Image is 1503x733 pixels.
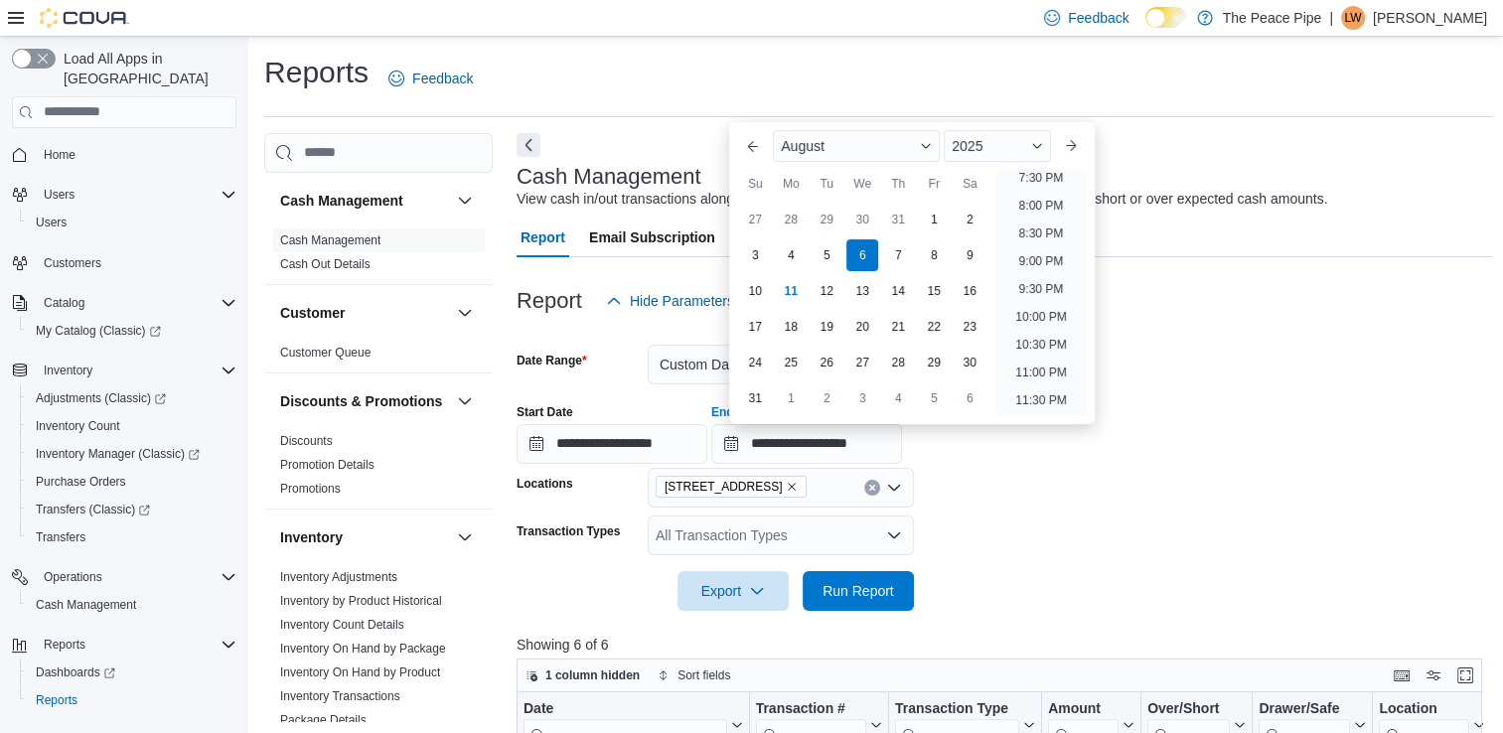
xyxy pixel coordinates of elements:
div: day-24 [739,347,771,378]
button: Customer [280,303,449,323]
a: Dashboards [28,660,123,684]
span: Users [36,183,236,207]
span: Sort fields [677,667,730,683]
button: Next month [1055,130,1087,162]
span: Reports [36,633,236,657]
a: Cash Management [28,593,144,617]
span: Reports [28,688,236,712]
span: Adjustments (Classic) [36,390,166,406]
img: Cova [40,8,129,28]
div: day-12 [811,275,842,307]
a: Customer Queue [280,346,371,360]
a: Inventory by Product Historical [280,594,442,608]
div: day-17 [739,311,771,343]
div: Lynsey Williamson [1341,6,1365,30]
span: Cash Management [28,593,236,617]
span: Feedback [412,69,473,88]
a: Adjustments (Classic) [20,384,244,412]
div: day-29 [811,204,842,235]
div: day-15 [918,275,950,307]
button: Users [4,181,244,209]
span: Dashboards [36,664,115,680]
div: day-11 [775,275,807,307]
span: Dark Mode [1145,28,1146,29]
button: Discounts & Promotions [453,389,477,413]
span: Run Report [823,581,894,601]
div: day-3 [846,382,878,414]
div: Date [524,699,727,718]
span: Inventory On Hand by Product [280,664,440,680]
div: day-29 [918,347,950,378]
a: Inventory Adjustments [280,570,397,584]
span: Catalog [44,295,84,311]
div: day-31 [882,204,914,235]
div: day-9 [954,239,985,271]
button: Catalog [4,289,244,317]
div: day-8 [918,239,950,271]
div: Transaction Type [895,699,1019,718]
span: Transfers [28,525,236,549]
span: Customer Queue [280,345,371,361]
button: Cash Management [453,189,477,213]
span: Feedback [1068,8,1128,28]
span: Email Subscription [589,218,715,257]
li: 11:00 PM [1007,361,1074,384]
label: Start Date [517,404,573,420]
label: Transaction Types [517,523,620,539]
span: Home [44,147,75,163]
div: day-10 [739,275,771,307]
button: Sort fields [650,663,738,687]
a: Adjustments (Classic) [28,386,174,410]
div: Cash Management [264,228,493,284]
div: day-27 [846,347,878,378]
button: Export [677,571,789,611]
div: day-28 [775,204,807,235]
input: Press the down key to open a popover containing a calendar. [517,424,707,464]
a: Discounts [280,434,333,448]
input: Dark Mode [1145,7,1187,28]
button: Cash Management [20,591,244,619]
span: 1 column hidden [545,667,640,683]
span: Cash Management [36,597,136,613]
div: Transaction # [755,699,865,718]
button: Next [517,133,540,157]
div: day-22 [918,311,950,343]
li: 9:00 PM [1011,249,1072,273]
h3: Customer [280,303,345,323]
span: Purchase Orders [36,474,126,490]
button: Inventory Count [20,412,244,440]
button: Display options [1422,663,1445,687]
div: day-16 [954,275,985,307]
a: Transfers (Classic) [28,498,158,521]
span: Hide Parameters [630,291,734,311]
span: Operations [36,565,236,589]
span: Dashboards [28,660,236,684]
div: View cash in/out transactions along with drawer/safe details. This report also shows if you are s... [517,189,1328,210]
div: August, 2025 [737,202,987,416]
div: Customer [264,341,493,372]
h3: Cash Management [517,165,701,189]
a: Inventory Manager (Classic) [20,440,244,468]
a: Inventory Transactions [280,689,400,703]
div: day-30 [954,347,985,378]
span: Inventory Manager (Classic) [28,442,236,466]
span: Report [521,218,565,257]
button: Discounts & Promotions [280,391,449,411]
li: 8:00 PM [1011,194,1072,218]
span: Users [28,211,236,234]
div: day-31 [739,382,771,414]
div: Drawer/Safe [1259,699,1350,718]
div: Th [882,168,914,200]
span: Catalog [36,291,236,315]
span: Inventory Count [28,414,236,438]
div: Sa [954,168,985,200]
span: Transfers (Classic) [28,498,236,521]
div: day-4 [775,239,807,271]
div: Fr [918,168,950,200]
a: Dashboards [20,659,244,686]
button: Customer [453,301,477,325]
div: day-18 [775,311,807,343]
div: Su [739,168,771,200]
h1: Reports [264,53,369,92]
span: LW [1344,6,1361,30]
